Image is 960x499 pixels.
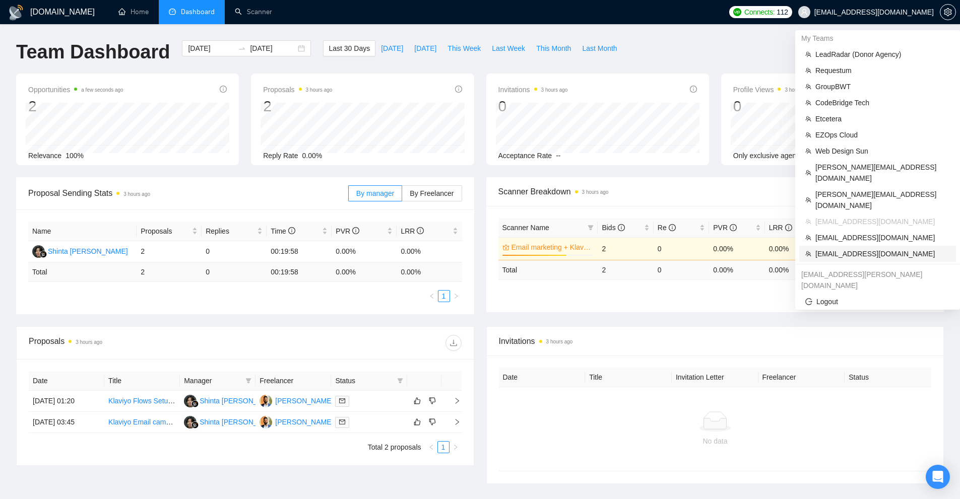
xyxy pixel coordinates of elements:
[777,7,788,18] span: 112
[654,237,709,260] td: 0
[541,87,568,93] time: 3 hours ago
[141,226,190,237] span: Proposals
[486,40,531,56] button: Last Week
[446,339,461,347] span: download
[306,87,333,93] time: 3 hours ago
[602,224,624,232] span: Bids
[184,417,280,425] a: SShinta [PERSON_NAME]
[733,97,812,116] div: 0
[28,262,137,282] td: Total
[288,227,295,234] span: info-circle
[123,191,150,197] time: 3 hours ago
[765,260,820,279] td: 0.00 %
[401,227,424,235] span: LRR
[104,412,180,433] td: Klaviyo Email campaign creation & flow management
[801,9,808,16] span: user
[815,162,950,184] span: [PERSON_NAME][EMAIL_ADDRESS][DOMAIN_NAME]
[108,418,275,426] a: Klaviyo Email campaign creation & flow management
[805,84,811,90] span: team
[499,335,932,347] span: Invitations
[368,441,421,453] li: Total 2 proposals
[188,43,234,54] input: Start date
[426,290,438,302] button: left
[429,418,436,426] span: dislike
[250,43,296,54] input: End date
[582,43,617,54] span: Last Month
[28,152,61,160] span: Relevance
[733,84,812,96] span: Profile Views
[815,189,950,211] span: [PERSON_NAME][EMAIL_ADDRESS][DOMAIN_NAME]
[669,224,676,231] span: info-circle
[414,43,436,54] span: [DATE]
[137,262,202,282] td: 2
[335,375,393,386] span: Status
[805,116,811,122] span: team
[531,40,577,56] button: This Month
[184,416,197,429] img: S
[137,241,202,262] td: 2
[785,224,792,231] span: info-circle
[28,187,348,199] span: Proposal Sending Stats
[805,298,812,305] span: logout
[598,237,653,260] td: 2
[588,225,594,231] span: filter
[339,398,345,404] span: mail
[442,40,486,56] button: This Week
[815,146,950,157] span: Web Design Sun
[453,444,459,450] span: right
[758,368,845,387] th: Freelancer
[267,262,332,282] td: 00:19:58
[235,8,272,16] a: searchScanner
[450,441,462,453] button: right
[940,8,955,16] span: setting
[582,189,609,195] time: 3 hours ago
[805,235,811,241] span: team
[805,296,950,307] span: Logout
[8,5,24,21] img: logo
[275,416,333,427] div: [PERSON_NAME]
[329,43,370,54] span: Last 30 Days
[260,395,272,407] img: SY
[238,44,246,52] span: swap-right
[536,43,571,54] span: This Month
[598,260,653,279] td: 2
[733,8,741,16] img: upwork-logo.png
[498,152,552,160] span: Acceptance Rate
[184,396,280,404] a: SShinta [PERSON_NAME]
[815,97,950,108] span: CodeBridge Tech
[375,40,409,56] button: [DATE]
[29,391,104,412] td: [DATE] 01:20
[730,224,737,231] span: info-circle
[332,241,397,262] td: 0.00%
[181,8,215,16] span: Dashboard
[81,87,123,93] time: a few seconds ago
[202,262,267,282] td: 0
[492,43,525,54] span: Last Week
[709,237,764,260] td: 0.00%
[709,260,764,279] td: 0.00 %
[713,224,737,232] span: PVR
[926,465,950,489] div: Open Intercom Messenger
[744,7,775,18] span: Connects:
[795,30,960,46] div: My Teams
[263,84,332,96] span: Proposals
[356,189,394,197] span: By manager
[940,4,956,20] button: setting
[29,335,245,351] div: Proposals
[271,227,295,235] span: Time
[805,132,811,138] span: team
[438,442,449,453] a: 1
[411,416,423,428] button: like
[417,227,424,234] span: info-circle
[805,197,811,203] span: team
[765,237,820,260] td: 0.00%
[445,418,461,425] span: right
[336,227,359,235] span: PVR
[425,441,437,453] button: left
[815,65,950,76] span: Requestum
[104,371,180,391] th: Title
[815,248,950,259] span: [EMAIL_ADDRESS][DOMAIN_NAME]
[654,260,709,279] td: 0
[238,44,246,52] span: to
[437,441,450,453] li: 1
